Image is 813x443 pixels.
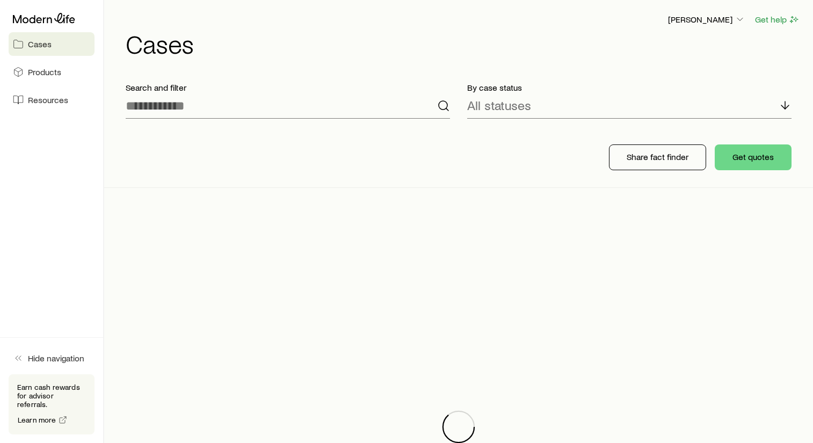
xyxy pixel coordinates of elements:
button: Share fact finder [609,144,706,170]
p: By case status [467,82,792,93]
span: Products [28,67,61,77]
span: Learn more [18,416,56,424]
a: Resources [9,88,95,112]
button: Hide navigation [9,346,95,370]
a: Cases [9,32,95,56]
h1: Cases [126,31,800,56]
p: [PERSON_NAME] [668,14,745,25]
p: Search and filter [126,82,450,93]
button: Get help [754,13,800,26]
span: Resources [28,95,68,105]
button: [PERSON_NAME] [667,13,746,26]
p: Share fact finder [627,151,688,162]
button: Get quotes [715,144,792,170]
p: Earn cash rewards for advisor referrals. [17,383,86,409]
a: Products [9,60,95,84]
span: Hide navigation [28,353,84,364]
span: Cases [28,39,52,49]
div: Earn cash rewards for advisor referrals.Learn more [9,374,95,434]
p: All statuses [467,98,531,113]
